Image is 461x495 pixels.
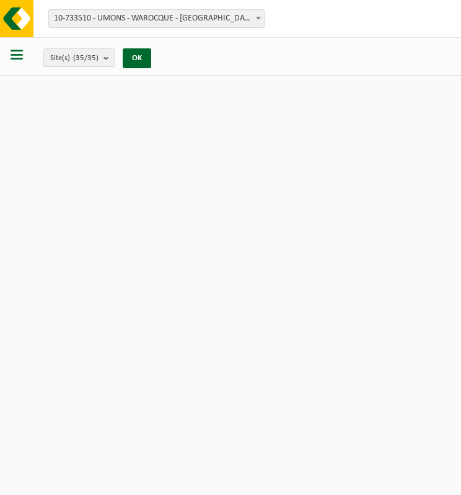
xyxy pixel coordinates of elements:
count: (35/35) [73,54,99,62]
span: Site(s) [50,49,99,68]
span: 10-733510 - UMONS - WAROCQUE - MONS [48,9,265,28]
button: OK [123,48,151,68]
span: 10-733510 - UMONS - WAROCQUE - MONS [49,10,265,27]
button: Site(s)(35/35) [43,48,115,67]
